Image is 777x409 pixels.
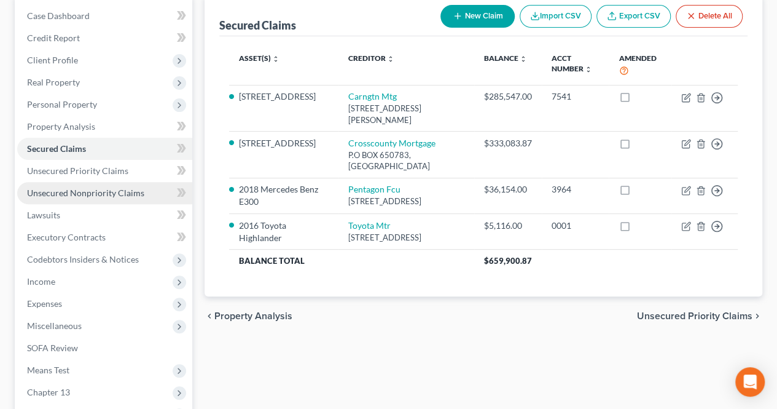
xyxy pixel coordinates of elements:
[17,226,192,248] a: Executory Contracts
[27,143,86,154] span: Secured Claims
[205,311,214,321] i: chevron_left
[348,184,400,194] a: Pentagon Fcu
[27,165,128,176] span: Unsecured Priority Claims
[27,77,80,87] span: Real Property
[348,138,435,148] a: Crosscounty Mortgage
[520,5,592,28] button: Import CSV
[27,298,62,309] span: Expenses
[552,90,599,103] div: 7541
[484,256,532,266] span: $659,900.87
[27,320,82,331] span: Miscellaneous
[387,55,394,63] i: unfold_more
[239,183,329,208] li: 2018 Mercedes Benz E300
[17,27,192,49] a: Credit Report
[484,220,532,232] div: $5,116.00
[27,55,78,65] span: Client Profile
[27,387,70,397] span: Chapter 13
[17,182,192,204] a: Unsecured Nonpriority Claims
[735,367,765,397] div: Open Intercom Messenger
[27,99,97,109] span: Personal Property
[552,183,599,196] div: 3964
[17,204,192,226] a: Lawsuits
[484,137,532,149] div: $333,083.87
[609,46,671,85] th: Amended
[484,90,532,103] div: $285,547.00
[229,250,474,272] th: Balance Total
[596,5,671,28] a: Export CSV
[27,33,80,43] span: Credit Report
[17,160,192,182] a: Unsecured Priority Claims
[348,232,464,244] div: [STREET_ADDRESS]
[348,91,397,101] a: Carngtn Mtg
[637,311,752,321] span: Unsecured Priority Claims
[27,343,78,353] span: SOFA Review
[552,220,599,232] div: 0001
[348,103,464,125] div: [STREET_ADDRESS][PERSON_NAME]
[17,138,192,160] a: Secured Claims
[17,116,192,138] a: Property Analysis
[752,311,762,321] i: chevron_right
[272,55,279,63] i: unfold_more
[17,5,192,27] a: Case Dashboard
[27,188,144,198] span: Unsecured Nonpriority Claims
[585,66,592,73] i: unfold_more
[348,149,464,172] div: P.O BOX 650783, [GEOGRAPHIC_DATA]
[27,365,69,375] span: Means Test
[239,137,329,149] li: [STREET_ADDRESS]
[239,90,329,103] li: [STREET_ADDRESS]
[552,54,592,73] a: Acct Number unfold_more
[27,276,55,287] span: Income
[27,254,139,264] span: Codebtors Insiders & Notices
[484,54,527,63] a: Balance unfold_more
[348,196,464,207] div: [STREET_ADDRESS]
[348,220,391,231] a: Toyota Mtr
[17,337,192,359] a: SOFA Review
[27,121,95,132] span: Property Analysis
[440,5,515,28] button: New Claim
[214,311,292,321] span: Property Analysis
[676,5,743,28] button: Delete All
[520,55,527,63] i: unfold_more
[239,54,279,63] a: Asset(s) unfold_more
[348,54,394,63] a: Creditor unfold_more
[637,311,762,321] button: Unsecured Priority Claims chevron_right
[219,18,296,33] div: Secured Claims
[484,183,532,196] div: $36,154.00
[239,220,329,244] li: 2016 Toyota Highlander
[27,10,90,21] span: Case Dashboard
[27,210,60,220] span: Lawsuits
[205,311,292,321] button: chevron_left Property Analysis
[27,232,106,242] span: Executory Contracts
